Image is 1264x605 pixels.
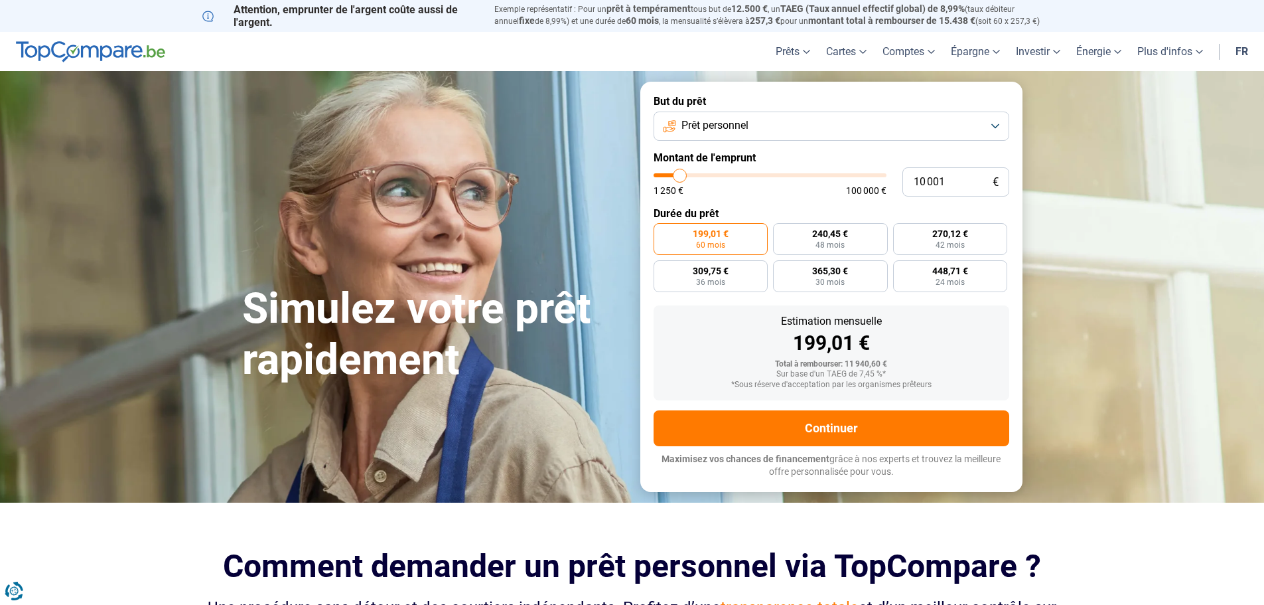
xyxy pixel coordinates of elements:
[494,3,1062,27] p: Exemple représentatif : Pour un tous but de , un (taux débiteur annuel de 8,99%) et une durée de ...
[654,95,1009,108] label: But du prêt
[664,316,999,327] div: Estimation mensuelle
[696,241,725,249] span: 60 mois
[664,381,999,390] div: *Sous réserve d'acceptation par les organismes prêteurs
[1129,32,1211,71] a: Plus d'infos
[242,284,624,386] h1: Simulez votre prêt rapidement
[875,32,943,71] a: Comptes
[606,3,691,14] span: prêt à tempérament
[202,548,1062,584] h2: Comment demander un prêt personnel via TopCompare ?
[750,15,780,26] span: 257,3 €
[768,32,818,71] a: Prêts
[846,186,886,195] span: 100 000 €
[664,333,999,353] div: 199,01 €
[932,266,968,276] span: 448,71 €
[936,241,965,249] span: 42 mois
[1008,32,1068,71] a: Investir
[202,3,478,29] p: Attention, emprunter de l'argent coûte aussi de l'argent.
[519,15,535,26] span: fixe
[936,278,965,286] span: 24 mois
[818,32,875,71] a: Cartes
[731,3,768,14] span: 12.500 €
[815,278,845,286] span: 30 mois
[654,410,1009,446] button: Continuer
[693,266,729,276] span: 309,75 €
[693,229,729,238] span: 199,01 €
[626,15,659,26] span: 60 mois
[654,112,1009,141] button: Prêt personnel
[812,229,848,238] span: 240,45 €
[780,3,965,14] span: TAEG (Taux annuel effectif global) de 8,99%
[808,15,975,26] span: montant total à rembourser de 15.438 €
[662,454,829,464] span: Maximisez vos chances de financement
[16,41,165,62] img: TopCompare
[681,118,748,133] span: Prêt personnel
[812,266,848,276] span: 365,30 €
[993,177,999,188] span: €
[654,186,683,195] span: 1 250 €
[654,207,1009,220] label: Durée du prêt
[815,241,845,249] span: 48 mois
[654,151,1009,164] label: Montant de l'emprunt
[664,360,999,369] div: Total à rembourser: 11 940,60 €
[696,278,725,286] span: 36 mois
[932,229,968,238] span: 270,12 €
[1068,32,1129,71] a: Énergie
[664,370,999,379] div: Sur base d'un TAEG de 7,45 %*
[1228,32,1256,71] a: fr
[943,32,1008,71] a: Épargne
[654,453,1009,479] p: grâce à nos experts et trouvez la meilleure offre personnalisée pour vous.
